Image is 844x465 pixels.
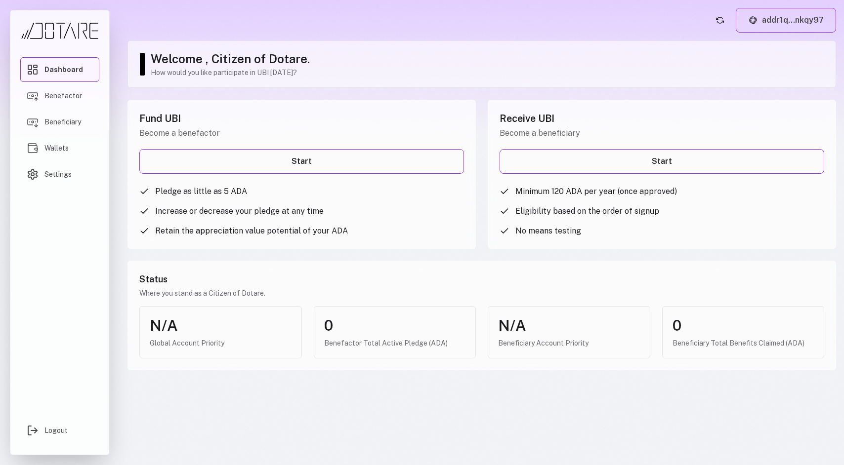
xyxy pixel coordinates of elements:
[44,169,72,179] span: Settings
[27,90,39,102] img: Benefactor
[44,143,69,153] span: Wallets
[515,205,659,217] span: Eligibility based on the order of signup
[139,127,464,139] p: Become a benefactor
[44,65,83,75] span: Dashboard
[155,186,247,197] span: Pledge as little as 5 ADA
[44,426,68,435] span: Logout
[150,338,292,348] div: Global Account Priority
[324,338,466,348] div: Benefactor Total Active Pledge (ADA)
[139,149,464,174] a: Start
[139,272,824,286] h3: Status
[44,117,81,127] span: Beneficiary
[139,112,464,125] h2: Fund UBI
[500,112,824,125] h2: Receive UBI
[155,205,324,217] span: Increase or decrease your pledge at any time
[500,149,824,174] a: Start
[515,186,677,197] span: Minimum 120 ADA per year (once approved)
[151,68,826,77] p: How would you like participate in UBI [DATE]?
[673,338,814,348] div: Beneficiary Total Benefits Claimed (ADA)
[498,316,640,334] div: N/A
[712,12,728,28] button: Refresh account status
[748,15,758,25] img: Lace logo
[150,316,292,334] div: N/A
[151,51,826,67] h1: Welcome , Citizen of Dotare.
[673,316,814,334] div: 0
[736,8,836,33] button: addr1q...nkqy97
[500,127,824,139] p: Become a beneficiary
[324,316,466,334] div: 0
[515,225,581,237] span: No means testing
[155,225,348,237] span: Retain the appreciation value potential of your ADA
[498,338,640,348] div: Beneficiary Account Priority
[27,116,39,128] img: Beneficiary
[27,142,39,154] img: Wallets
[139,288,824,298] p: Where you stand as a Citizen of Dotare.
[44,91,82,101] span: Benefactor
[20,22,99,39] img: Dotare Logo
